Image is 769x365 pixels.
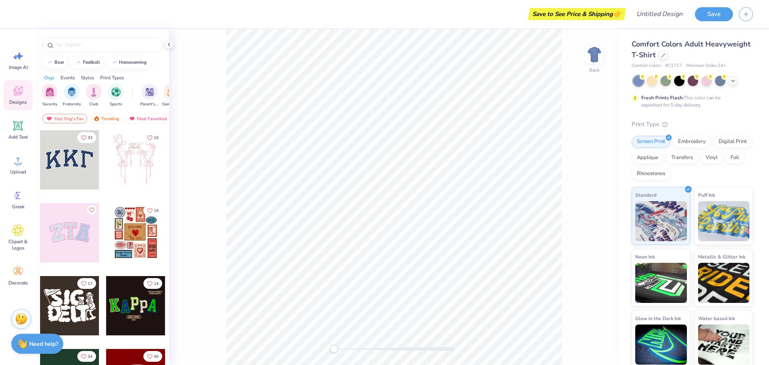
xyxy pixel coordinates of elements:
[143,351,162,362] button: Like
[154,209,159,213] span: 14
[29,340,58,348] strong: Need help?
[162,84,181,107] div: filter for Game Day
[88,282,93,286] span: 17
[162,101,181,107] span: Game Day
[77,132,96,143] button: Like
[63,84,81,107] div: filter for Fraternity
[143,132,162,143] button: Like
[89,101,98,107] span: Club
[125,114,171,123] div: Most Favorited
[154,136,159,140] span: 15
[42,84,58,107] div: filter for Sorority
[111,87,121,97] img: Sports Image
[111,60,117,65] img: trend_line.gif
[713,136,752,148] div: Digital Print
[44,74,54,81] div: Orgs
[88,136,93,140] span: 33
[9,64,28,71] span: Image AI
[108,84,124,107] button: filter button
[632,152,664,164] div: Applique
[100,74,124,81] div: Print Types
[686,63,726,69] span: Minimum Order: 24 +
[330,345,338,353] div: Accessibility label
[635,201,687,241] img: Standard
[143,205,162,216] button: Like
[140,84,159,107] div: filter for Parent's Weekend
[90,114,123,123] div: Trending
[154,282,159,286] span: 14
[145,87,154,97] img: Parent's Weekend Image
[54,60,64,65] div: bear
[666,152,698,164] div: Transfers
[695,7,733,21] button: Save
[635,325,687,365] img: Glow in the Dark Ink
[83,60,100,65] div: football
[635,263,687,303] img: Neon Ink
[55,41,158,49] input: Try "Alpha"
[143,278,162,289] button: Like
[63,101,81,107] span: Fraternity
[635,252,655,261] span: Neon Ink
[586,46,602,63] img: Back
[89,87,98,97] img: Club Image
[70,56,104,69] button: football
[88,355,93,359] span: 34
[698,325,750,365] img: Water based Ink
[154,355,159,359] span: 45
[530,8,624,20] div: Save to See Price & Shipping
[86,84,102,107] div: filter for Club
[67,87,76,97] img: Fraternity Image
[698,252,745,261] span: Metallic & Glitter Ink
[641,95,684,101] strong: Fresh Prints Flash:
[698,201,750,241] img: Puff Ink
[701,152,723,164] div: Vinyl
[698,263,750,303] img: Metallic & Glitter Ink
[46,116,52,121] img: most_fav.gif
[698,314,735,323] span: Water based Ink
[167,87,176,97] img: Game Day Image
[673,136,711,148] div: Embroidery
[698,191,715,199] span: Puff Ink
[8,280,28,286] span: Decorate
[60,74,75,81] div: Events
[641,94,740,109] div: This color can be expedited for 5 day delivery.
[42,56,68,69] button: bear
[632,39,751,60] span: Comfort Colors Adult Heavyweight T-Shirt
[93,116,100,121] img: trending.gif
[81,74,94,81] div: Styles
[140,84,159,107] button: filter button
[42,114,87,123] div: Your Org's Fav
[46,60,53,65] img: trend_line.gif
[589,67,600,74] div: Back
[140,101,159,107] span: Parent's Weekend
[42,101,57,107] span: Sorority
[119,60,147,65] div: homecoming
[77,278,96,289] button: Like
[107,56,150,69] button: homecoming
[110,101,122,107] span: Sports
[75,60,81,65] img: trend_line.gif
[108,84,124,107] div: filter for Sports
[45,87,54,97] img: Sorority Image
[632,120,753,129] div: Print Type
[77,351,96,362] button: Like
[10,169,26,175] span: Upload
[129,116,135,121] img: most_fav.gif
[9,99,27,105] span: Designs
[63,84,81,107] button: filter button
[632,63,661,69] span: Comfort Colors
[725,152,744,164] div: Foil
[42,84,58,107] button: filter button
[8,134,28,140] span: Add Text
[635,191,656,199] span: Standard
[635,314,681,323] span: Glow in the Dark Ink
[665,63,682,69] span: # C1717
[86,84,102,107] button: filter button
[12,204,24,210] span: Greek
[632,136,670,148] div: Screen Print
[630,6,689,22] input: Untitled Design
[162,84,181,107] button: filter button
[613,9,622,18] span: 👉
[5,238,31,251] span: Clipart & logos
[87,205,97,215] button: Like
